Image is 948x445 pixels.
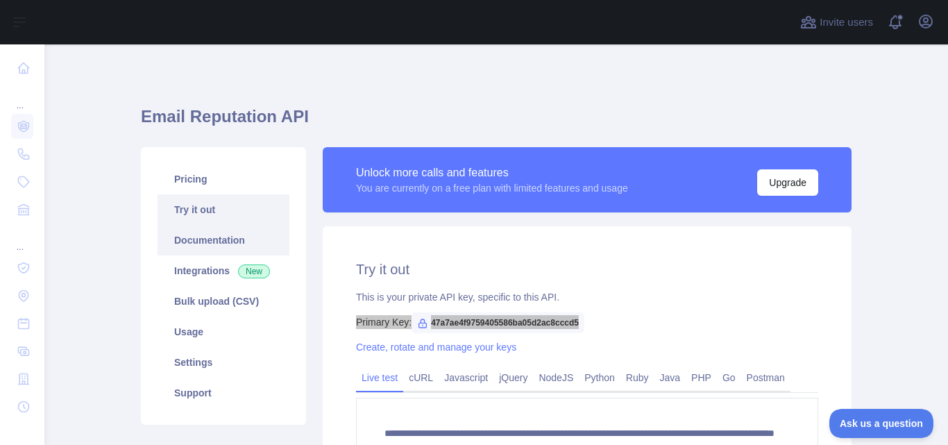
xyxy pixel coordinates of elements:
iframe: Toggle Customer Support [829,409,934,438]
h1: Email Reputation API [141,106,852,139]
span: 47a7ae4f9759405586ba05d2ac8cccd5 [412,312,584,333]
a: Support [158,378,289,408]
div: Unlock more calls and features [356,165,628,181]
a: Pricing [158,164,289,194]
a: Try it out [158,194,289,225]
a: Documentation [158,225,289,255]
a: Python [579,367,620,389]
a: PHP [686,367,717,389]
a: Go [717,367,741,389]
div: ... [11,225,33,253]
a: cURL [403,367,439,389]
div: ... [11,83,33,111]
a: Integrations New [158,255,289,286]
div: This is your private API key, specific to this API. [356,290,818,304]
a: jQuery [493,367,533,389]
a: Postman [741,367,790,389]
button: Invite users [797,11,876,33]
h2: Try it out [356,260,818,279]
button: Upgrade [757,169,818,196]
a: Ruby [620,367,654,389]
span: Invite users [820,15,873,31]
span: New [238,265,270,278]
a: Create, rotate and manage your keys [356,342,516,353]
a: Javascript [439,367,493,389]
a: NodeJS [533,367,579,389]
div: Primary Key: [356,315,818,329]
a: Usage [158,317,289,347]
a: Bulk upload (CSV) [158,286,289,317]
a: Java [654,367,686,389]
a: Settings [158,347,289,378]
div: You are currently on a free plan with limited features and usage [356,181,628,195]
a: Live test [356,367,403,389]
